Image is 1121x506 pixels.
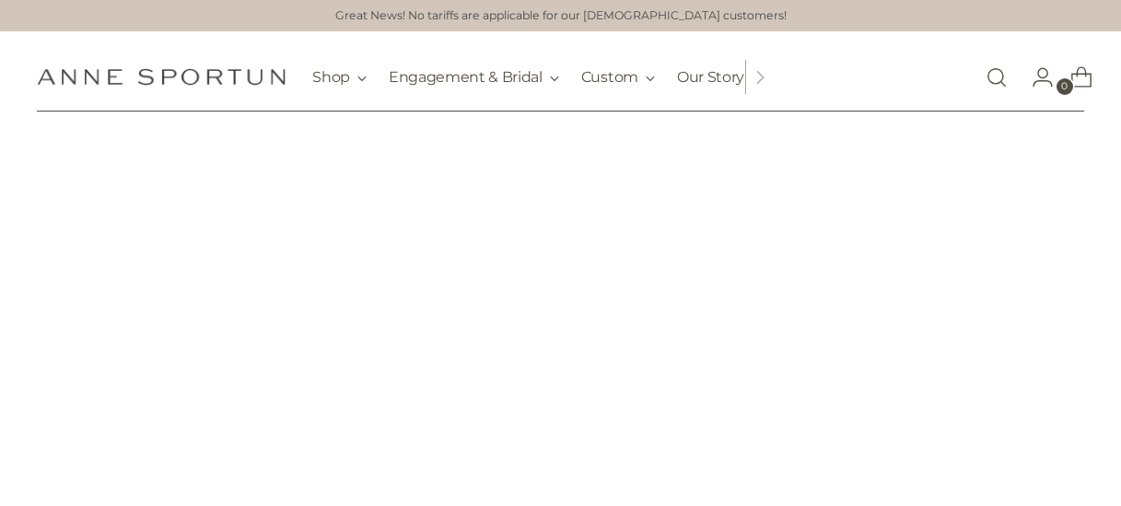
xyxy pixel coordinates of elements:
button: Custom [581,57,655,98]
a: Anne Sportun Fine Jewellery [37,68,286,86]
a: Great News! No tariffs are applicable for our [DEMOGRAPHIC_DATA] customers! [335,7,787,25]
a: Open cart modal [1056,59,1092,96]
span: 0 [1057,78,1073,95]
a: Our Story [677,57,744,98]
a: Go to the account page [1017,59,1054,96]
button: Shop [312,57,367,98]
button: Engagement & Bridal [389,57,559,98]
a: Open search modal [978,59,1015,96]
